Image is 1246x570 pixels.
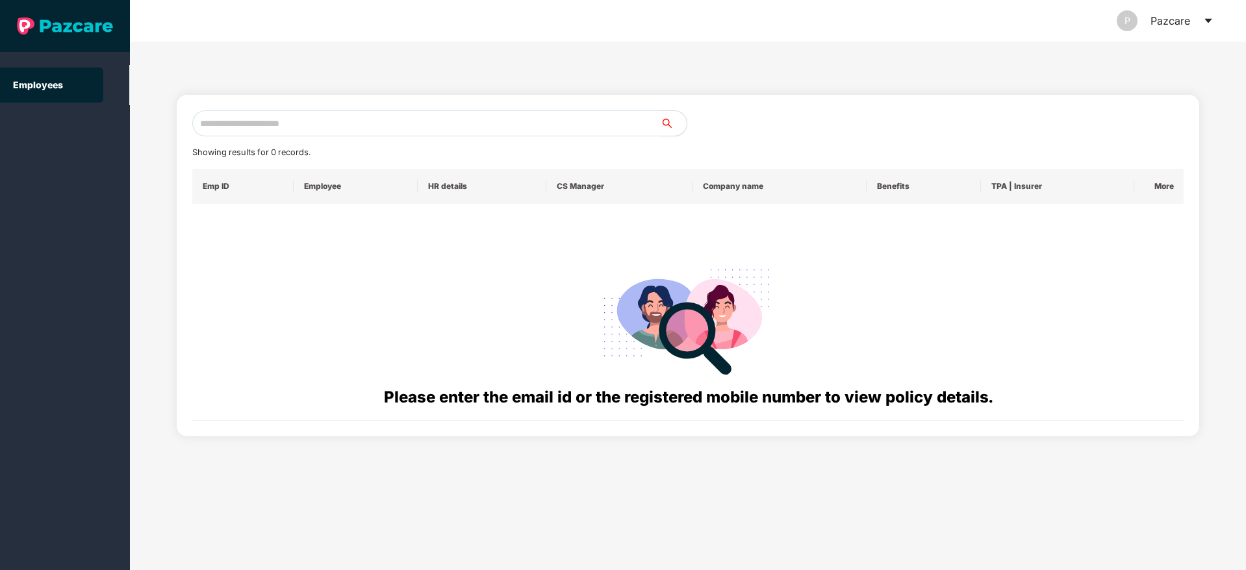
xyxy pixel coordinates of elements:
[418,169,546,204] th: HR details
[1125,10,1130,31] span: P
[660,110,687,136] button: search
[192,147,311,157] span: Showing results for 0 records.
[867,169,981,204] th: Benefits
[294,169,418,204] th: Employee
[1134,169,1184,204] th: More
[1203,16,1214,26] span: caret-down
[981,169,1134,204] th: TPA | Insurer
[546,169,693,204] th: CS Manager
[594,253,782,385] img: svg+xml;base64,PHN2ZyB4bWxucz0iaHR0cDovL3d3dy53My5vcmcvMjAwMC9zdmciIHdpZHRoPSIyODgiIGhlaWdodD0iMj...
[693,169,867,204] th: Company name
[13,79,63,90] a: Employees
[192,169,294,204] th: Emp ID
[384,388,993,406] span: Please enter the email id or the registered mobile number to view policy details.
[660,118,687,129] span: search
